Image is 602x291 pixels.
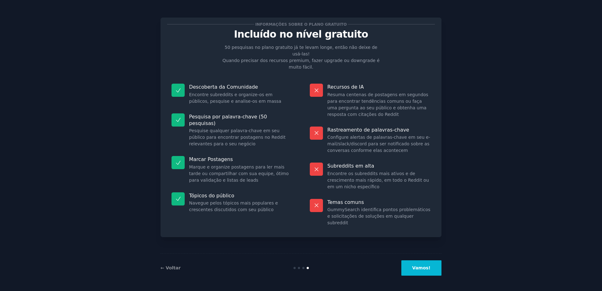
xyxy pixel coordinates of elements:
a: ← Voltar [161,265,181,270]
font: GummySearch identifica pontos problemáticos e solicitações de soluções em qualquer subreddit [327,207,430,225]
font: Informações sobre o plano gratuito [255,22,347,27]
font: Descoberta da Comunidade [189,84,258,90]
font: Resuma centenas de postagens em segundos para encontrar tendências comuns ou faça uma pergunta ao... [327,92,428,117]
font: Marcar Postagens [189,156,233,162]
font: Subreddits em alta [327,163,374,169]
font: Rastreamento de palavras-chave [327,127,409,133]
font: Encontre subreddits e organize-os em públicos, pesquise e analise-os em massa [189,92,281,104]
font: Incluído no nível gratuito [234,29,368,40]
font: Pesquisa por palavra-chave (50 pesquisas) [189,114,267,126]
font: Navegue pelos tópicos mais populares e crescentes discutidos com seu público [189,200,278,212]
font: Tópicos do público [189,193,234,199]
font: Marque e organize postagens para ler mais tarde ou compartilhar com sua equipe, ótimo para valida... [189,164,289,183]
button: Vamos! [401,260,441,276]
font: Encontre os subreddits mais ativos e de crescimento mais rápido, em todo o Reddit ou em um nicho ... [327,171,429,189]
font: Vamos! [412,265,430,270]
font: Temas comuns [327,199,364,205]
font: Pesquise qualquer palavra-chave em seu público para encontrar postagens no Reddit relevantes para... [189,128,286,146]
font: Recursos de IA [327,84,364,90]
font: 50 pesquisas no plano gratuito já te levam longe, então não deixe de usá-las! [225,45,378,56]
font: Quando precisar dos recursos premium, fazer upgrade ou downgrade é muito fácil. [223,58,380,70]
font: Configure alertas de palavras-chave em seu e-mail/slack/discord para ser notificado sobre as conv... [327,135,430,153]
